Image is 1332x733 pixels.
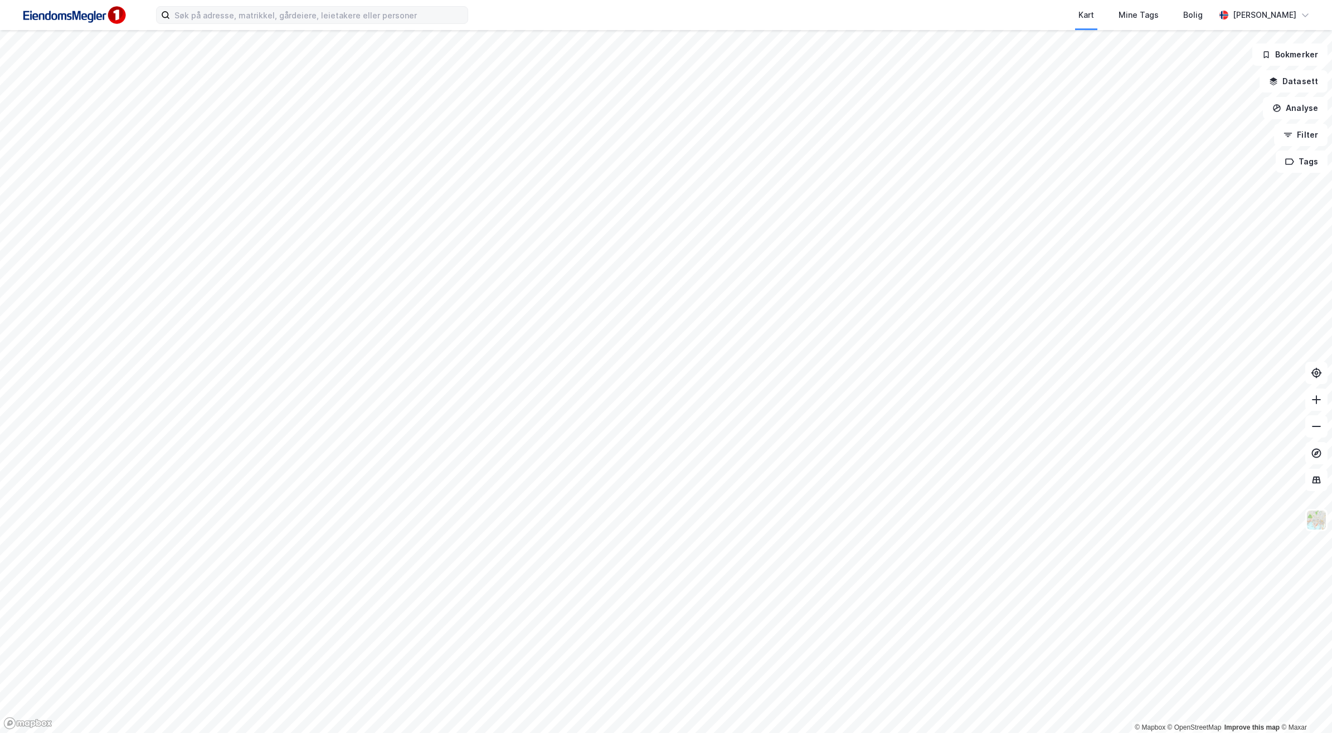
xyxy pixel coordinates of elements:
[18,3,129,28] img: F4PB6Px+NJ5v8B7XTbfpPpyloAAAAASUVORK5CYII=
[1224,724,1280,731] a: Improve this map
[1260,70,1328,93] button: Datasett
[1274,124,1328,146] button: Filter
[1252,43,1328,66] button: Bokmerker
[1306,509,1327,531] img: Z
[1276,151,1328,173] button: Tags
[1276,679,1332,733] div: Kontrollprogram for chat
[3,717,52,730] a: Mapbox homepage
[170,7,468,23] input: Søk på adresse, matrikkel, gårdeiere, leietakere eller personer
[1233,8,1296,22] div: [PERSON_NAME]
[1135,724,1165,731] a: Mapbox
[1119,8,1159,22] div: Mine Tags
[1276,679,1332,733] iframe: Chat Widget
[1183,8,1203,22] div: Bolig
[1078,8,1094,22] div: Kart
[1168,724,1222,731] a: OpenStreetMap
[1263,97,1328,119] button: Analyse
